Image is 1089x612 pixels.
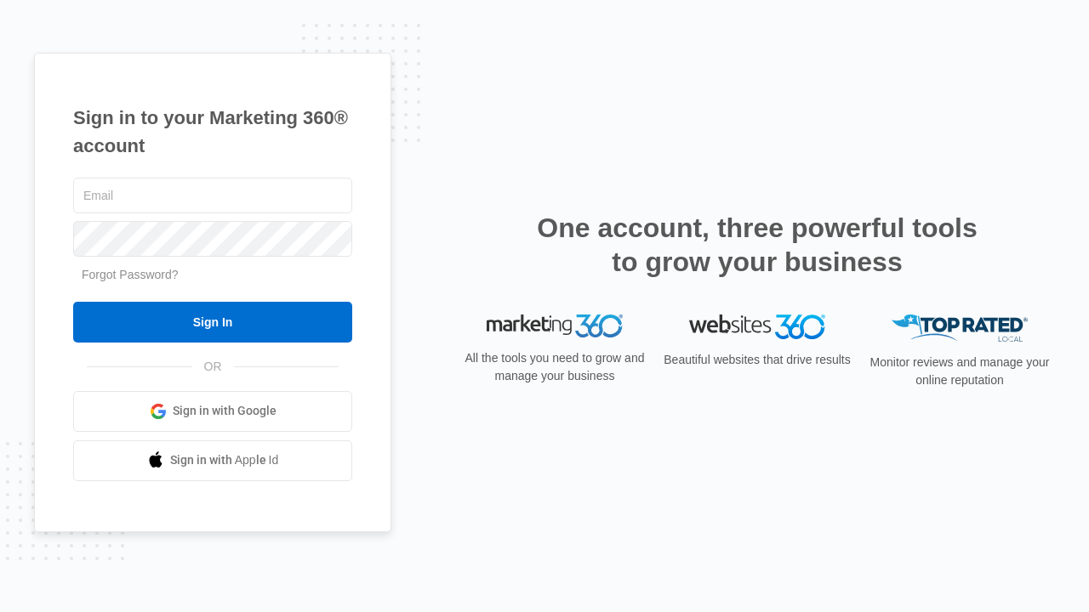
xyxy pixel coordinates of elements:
[73,391,352,432] a: Sign in with Google
[170,451,279,469] span: Sign in with Apple Id
[173,402,277,420] span: Sign in with Google
[82,268,179,281] a: Forgot Password?
[192,358,234,376] span: OR
[73,440,352,481] a: Sign in with Apple Id
[73,178,352,213] input: Email
[532,211,983,279] h2: One account, three powerful tools to grow your business
[689,314,825,339] img: Websites 360
[73,104,352,160] h1: Sign in to your Marketing 360® account
[487,314,623,338] img: Marketing 360
[73,302,352,343] input: Sign In
[892,314,1028,343] img: Top Rated Local
[459,349,650,385] p: All the tools you need to grow and manage your business
[662,351,852,369] p: Beautiful websites that drive results
[864,354,1055,389] p: Monitor reviews and manage your online reputation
